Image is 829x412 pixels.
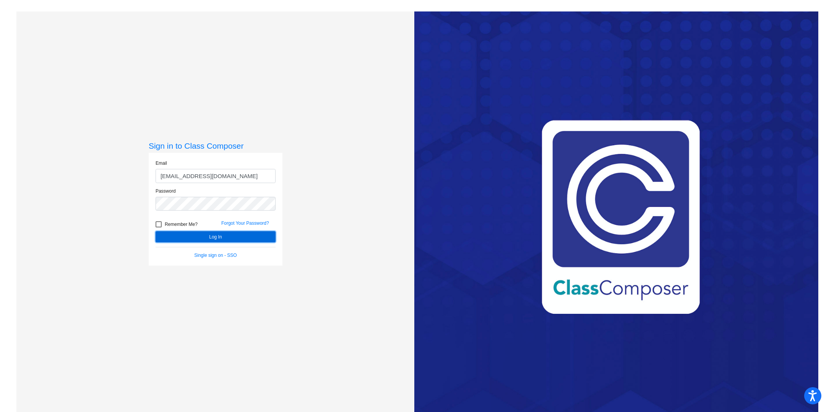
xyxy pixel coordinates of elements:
a: Single sign on - SSO [194,253,237,258]
h3: Sign in to Class Composer [149,141,282,151]
a: Forgot Your Password? [221,221,269,226]
button: Log In [156,231,276,242]
label: Password [156,188,176,195]
label: Email [156,160,167,167]
span: Remember Me? [165,220,198,229]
